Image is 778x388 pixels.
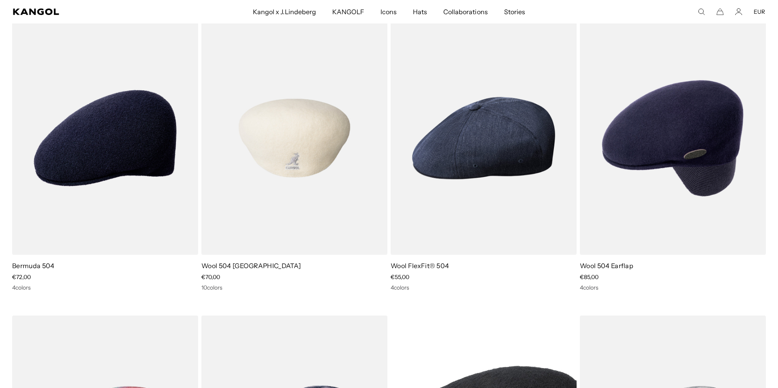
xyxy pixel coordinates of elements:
div: 10 colors [201,284,387,291]
div: 4 colors [12,284,198,291]
summary: Search here [698,8,705,15]
img: Wool 504 USA [201,21,387,255]
span: €70,00 [201,273,220,281]
a: Kangol [13,9,167,15]
span: €72,00 [12,273,31,281]
div: 4 colors [391,284,577,291]
img: Wool 504 Earflap [580,21,766,255]
span: €55,00 [391,273,409,281]
div: 4 colors [580,284,766,291]
a: Wool 504 Earflap [580,262,633,270]
button: Cart [716,8,724,15]
a: Wool 504 [GEOGRAPHIC_DATA] [201,262,301,270]
a: Bermuda 504 [12,262,55,270]
a: Account [735,8,742,15]
img: Bermuda 504 [12,21,198,255]
span: €85,00 [580,273,598,281]
a: Wool FlexFit® 504 [391,262,449,270]
button: EUR [754,8,765,15]
img: Wool FlexFit® 504 [391,21,577,255]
